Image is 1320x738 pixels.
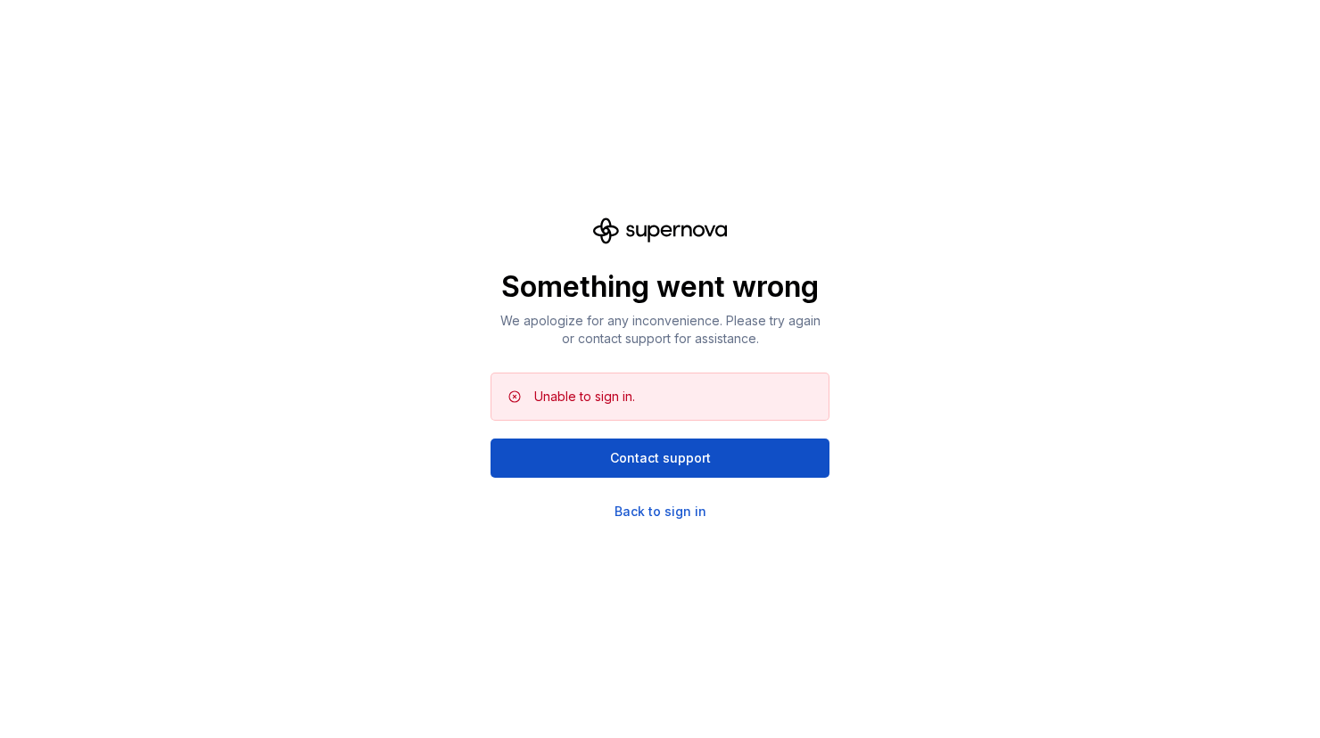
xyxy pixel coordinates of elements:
span: Contact support [610,449,711,467]
button: Contact support [491,439,829,478]
p: Something went wrong [491,269,829,305]
div: Unable to sign in. [534,388,635,406]
a: Back to sign in [615,503,706,521]
p: We apologize for any inconvenience. Please try again or contact support for assistance. [491,312,829,348]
